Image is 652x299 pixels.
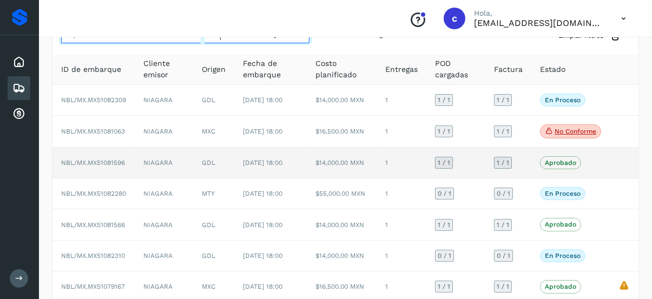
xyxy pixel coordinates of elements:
[135,116,193,148] td: NIAGARA
[497,128,509,135] span: 1 / 1
[8,102,30,126] div: Cuentas por cobrar
[193,209,234,240] td: GDL
[438,190,451,197] span: 0 / 1
[61,221,125,229] span: NBL/MX.MX51081566
[61,64,121,75] span: ID de embarque
[435,58,477,81] span: POD cargadas
[555,128,596,135] p: No conforme
[61,128,125,135] span: NBL/MX.MX51081063
[243,190,282,197] span: [DATE] 18:00
[307,241,377,271] td: $14,000.00 MXN
[193,178,234,209] td: MTY
[438,222,450,228] span: 1 / 1
[494,64,523,75] span: Factura
[438,253,451,259] span: 0 / 1
[193,116,234,148] td: MXC
[438,128,450,135] span: 1 / 1
[135,178,193,209] td: NIAGARA
[243,58,298,81] span: Fecha de embarque
[377,85,426,116] td: 1
[545,190,581,197] p: En proceso
[377,148,426,178] td: 1
[61,190,126,197] span: NBL/MX.MX51082280
[307,209,377,240] td: $14,000.00 MXN
[377,178,426,209] td: 1
[307,116,377,148] td: $16,500.00 MXN
[540,64,565,75] span: Estado
[545,159,576,167] p: Aprobado
[385,64,418,75] span: Entregas
[307,148,377,178] td: $14,000.00 MXN
[474,18,604,28] p: cobranza1@tmartin.mx
[243,159,282,167] span: [DATE] 18:00
[135,148,193,178] td: NIAGARA
[135,241,193,271] td: NIAGARA
[497,283,509,290] span: 1 / 1
[135,209,193,240] td: NIAGARA
[193,241,234,271] td: GDL
[497,190,510,197] span: 0 / 1
[61,96,126,104] span: NBL/MX.MX51082309
[474,9,604,18] p: Hola,
[135,85,193,116] td: NIAGARA
[377,209,426,240] td: 1
[545,252,581,260] p: En proceso
[243,96,282,104] span: [DATE] 18:00
[497,253,510,259] span: 0 / 1
[438,160,450,166] span: 1 / 1
[143,58,185,81] span: Cliente emisor
[243,128,282,135] span: [DATE] 18:00
[243,252,282,260] span: [DATE] 18:00
[377,241,426,271] td: 1
[202,64,226,75] span: Origen
[315,58,368,81] span: Costo planificado
[243,283,282,290] span: [DATE] 18:00
[545,221,576,228] p: Aprobado
[193,85,234,116] td: GDL
[193,148,234,178] td: GDL
[61,283,125,290] span: NBL/MX.MX51079167
[497,222,509,228] span: 1 / 1
[438,283,450,290] span: 1 / 1
[8,76,30,100] div: Embarques
[545,283,576,290] p: Aprobado
[497,97,509,103] span: 1 / 1
[61,252,125,260] span: NBL/MX.MX51082310
[497,160,509,166] span: 1 / 1
[307,85,377,116] td: $14,000.00 MXN
[307,178,377,209] td: $55,000.00 MXN
[377,116,426,148] td: 1
[61,159,125,167] span: NBL/MX.MX51081596
[438,97,450,103] span: 1 / 1
[243,221,282,229] span: [DATE] 18:00
[8,50,30,74] div: Inicio
[545,96,581,104] p: En proceso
